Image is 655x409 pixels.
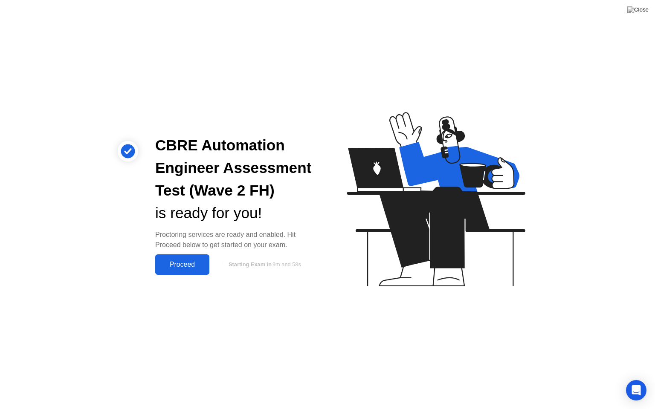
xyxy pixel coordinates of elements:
[155,134,314,202] div: CBRE Automation Engineer Assessment Test (Wave 2 FH)
[214,256,314,273] button: Starting Exam in9m and 58s
[155,202,314,225] div: is ready for you!
[272,261,301,268] span: 9m and 58s
[155,254,209,275] button: Proceed
[626,380,646,400] div: Open Intercom Messenger
[158,261,207,268] div: Proceed
[155,230,314,250] div: Proctoring services are ready and enabled. Hit Proceed below to get started on your exam.
[627,6,649,13] img: Close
